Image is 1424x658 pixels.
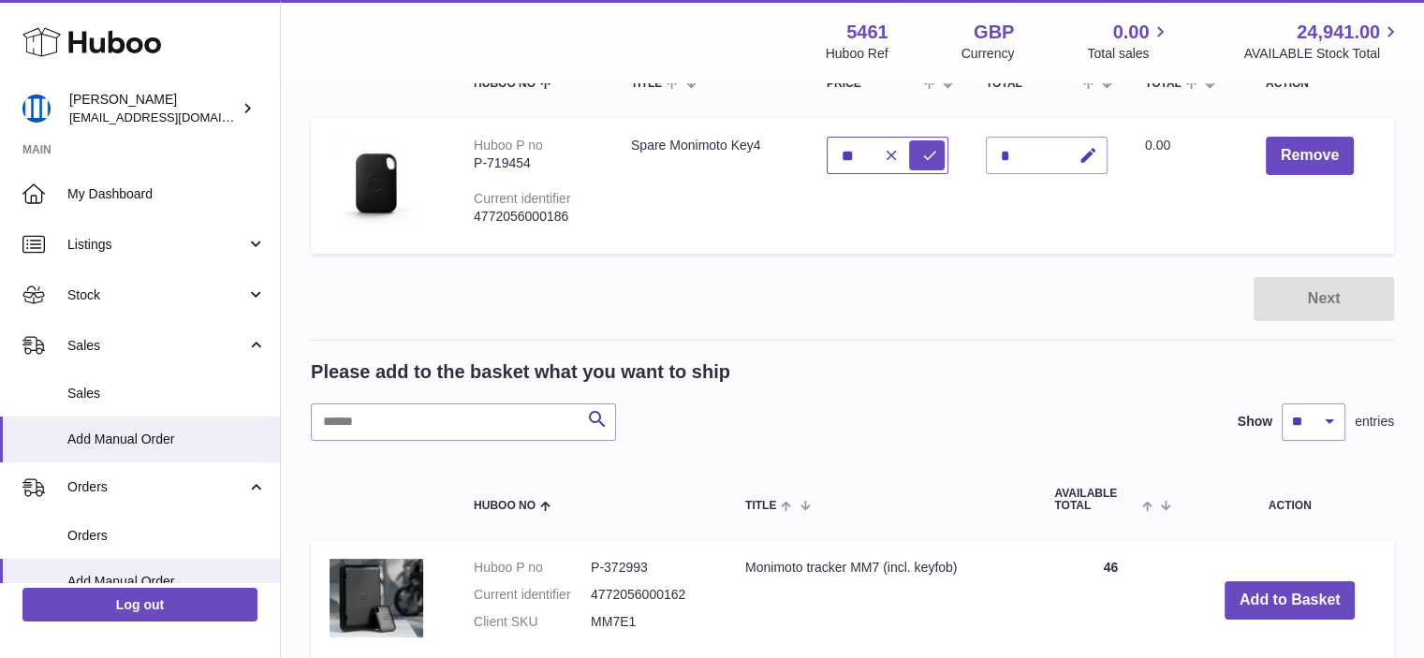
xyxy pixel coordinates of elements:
[1145,78,1182,90] span: Total
[591,559,708,577] dd: P-372993
[67,286,246,304] span: Stock
[1243,45,1402,63] span: AVAILABLE Stock Total
[22,95,51,123] img: oksana@monimoto.com
[474,78,536,90] span: Huboo no
[22,588,257,621] a: Log out
[1185,469,1394,531] th: Action
[311,359,730,385] h2: Please add to the basket what you want to ship
[612,118,808,254] td: Spare Monimoto Key4
[330,137,423,230] img: Spare Monimoto Key4
[631,78,662,90] span: Title
[591,586,708,604] dd: 4772056000162
[474,208,594,226] div: 4772056000186
[67,385,266,402] span: Sales
[67,236,246,254] span: Listings
[67,431,266,448] span: Add Manual Order
[591,613,708,631] dd: MM7E1
[330,559,423,637] img: Monimoto tracker MM7 (incl. keyfob)
[474,559,591,577] dt: Huboo P no
[1266,137,1354,175] button: Remove
[1087,45,1170,63] span: Total sales
[826,45,888,63] div: Huboo Ref
[1145,138,1170,153] span: 0.00
[67,527,266,545] span: Orders
[67,337,246,355] span: Sales
[1225,581,1356,620] button: Add to Basket
[474,613,591,631] dt: Client SKU
[67,573,266,591] span: Add Manual Order
[1297,20,1380,45] span: 24,941.00
[474,154,594,172] div: P-719454
[1087,20,1170,63] a: 0.00 Total sales
[1266,78,1375,90] div: Action
[1238,413,1272,431] label: Show
[1113,20,1150,45] span: 0.00
[745,500,776,512] span: Title
[1243,20,1402,63] a: 24,941.00 AVAILABLE Stock Total
[474,191,571,206] div: Current identifier
[974,20,1014,45] strong: GBP
[1355,413,1394,431] span: entries
[67,185,266,203] span: My Dashboard
[69,110,275,124] span: [EMAIL_ADDRESS][DOMAIN_NAME]
[69,91,238,126] div: [PERSON_NAME]
[474,586,591,604] dt: Current identifier
[1054,488,1138,512] span: AVAILABLE Total
[474,138,543,153] div: Huboo P no
[67,478,246,496] span: Orders
[846,20,888,45] strong: 5461
[962,45,1015,63] div: Currency
[474,500,536,512] span: Huboo no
